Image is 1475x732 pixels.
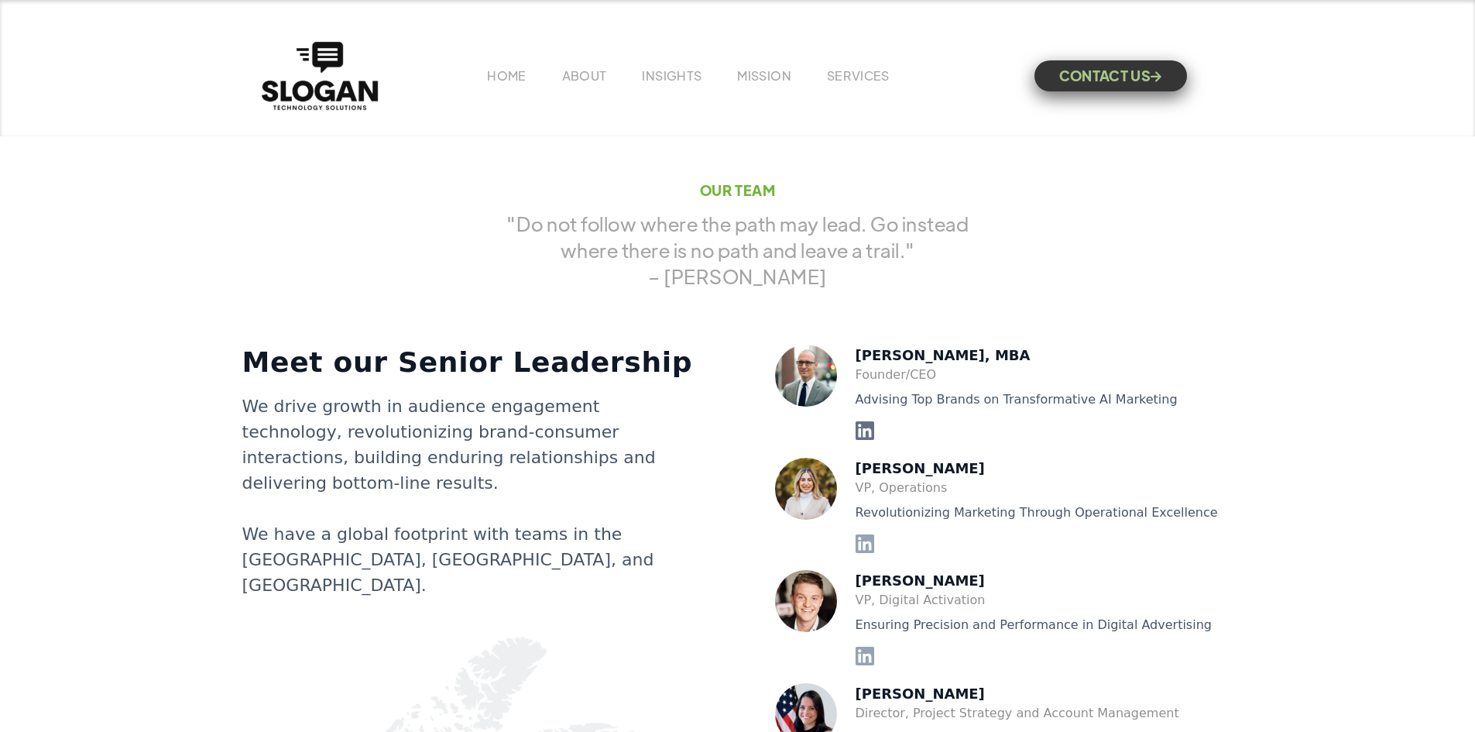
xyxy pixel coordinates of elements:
a: CONTACT US [1034,60,1187,91]
a: MISSION [737,67,791,84]
img: Nicole Yearty [775,458,837,520]
div: Revolutionizing Marketing Through Operational Excellence [856,503,1233,522]
div: [PERSON_NAME], MBA [856,345,1233,366]
div: VP, Operations [856,479,1233,497]
a: HOME [487,67,526,84]
h2: Meet our Senior Leadership [242,345,701,381]
div: We drive growth in audience engagement technology, revolutionizing brand-consumer interactions, b... [242,393,701,624]
a: INSIGHTS [642,67,701,84]
h2: "Do not follow where the path may lead. Go instead where there is no path and leave a trail." – [... [499,211,976,289]
div: Ensuring Precision and Performance in Digital Advertising [856,616,1233,634]
div: [PERSON_NAME] [856,570,1233,591]
a: SERVICES [827,67,890,84]
div: [PERSON_NAME] [856,683,1233,704]
div: VP, Digital Activation [856,591,1233,610]
a: home [258,38,382,114]
div: Advising Top Brands on Transformative AI Marketing [856,390,1233,409]
div: Founder/CEO [856,366,1233,384]
a: ABOUT [562,67,607,84]
div: Director, Project Strategy and Account Management [856,704,1233,723]
span:  [1151,71,1161,81]
div: [PERSON_NAME] [856,458,1233,479]
div: OUR TEAM [700,183,775,198]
